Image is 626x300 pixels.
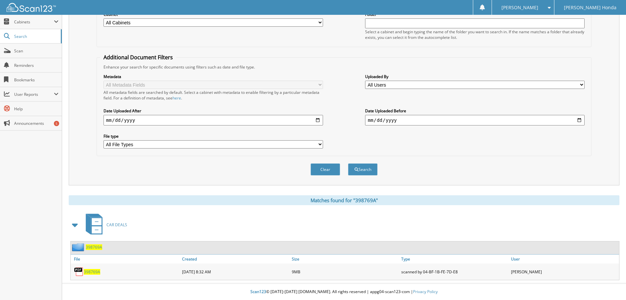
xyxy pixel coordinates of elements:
div: © [DATE]-[DATE] [DOMAIN_NAME]. All rights reserved | appg04-scan123-com | [62,284,626,300]
div: Matches found for "398769A" [69,195,619,205]
div: Select a cabinet and begin typing the name of the folder you want to search in. If the name match... [365,29,585,40]
label: Metadata [104,74,323,79]
a: CAR DEALS [82,212,127,238]
span: Cabinets [14,19,54,25]
label: File type [104,133,323,139]
span: CAR DEALS [106,222,127,228]
label: Date Uploaded After [104,108,323,114]
div: [DATE] 8:32 AM [180,265,290,278]
input: start [104,115,323,125]
input: end [365,115,585,125]
a: 398769A [86,244,102,250]
legend: Additional Document Filters [100,54,176,61]
span: User Reports [14,92,54,97]
div: [PERSON_NAME] [509,265,619,278]
label: Uploaded By [365,74,585,79]
a: Created [180,255,290,263]
a: here [173,95,181,101]
span: [PERSON_NAME] Honda [564,6,616,10]
span: Reminders [14,63,58,68]
span: Scan [14,48,58,54]
a: 398769A [84,269,100,275]
div: scanned by 04-BF-1B-FE-7D-E8 [400,265,509,278]
a: Type [400,255,509,263]
img: PDF.png [74,267,84,277]
button: Search [348,163,378,176]
div: All metadata fields are searched by default. Select a cabinet with metadata to enable filtering b... [104,90,323,101]
a: Size [290,255,400,263]
span: Announcements [14,121,58,126]
span: Help [14,106,58,112]
span: Search [14,34,58,39]
label: Date Uploaded Before [365,108,585,114]
img: folder2.png [72,243,86,251]
a: File [71,255,180,263]
button: Clear [311,163,340,176]
div: Enhance your search for specific documents using filters such as date and file type. [100,64,588,70]
span: Bookmarks [14,77,58,83]
span: [PERSON_NAME] [501,6,538,10]
div: 9MB [290,265,400,278]
div: 5 [54,121,59,126]
span: Scan123 [250,289,266,294]
iframe: Chat Widget [593,268,626,300]
a: User [509,255,619,263]
img: scan123-logo-white.svg [7,3,56,12]
a: Privacy Policy [413,289,438,294]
